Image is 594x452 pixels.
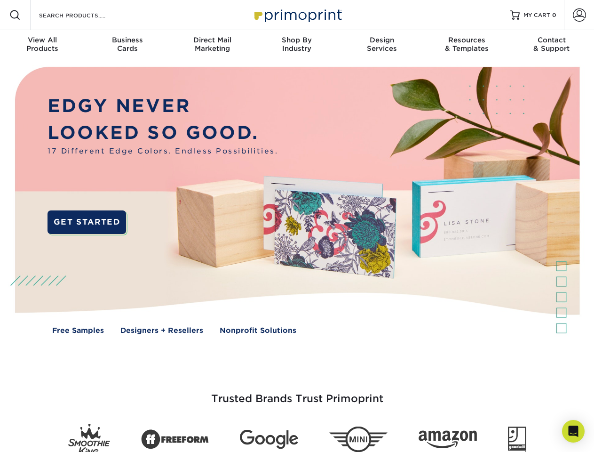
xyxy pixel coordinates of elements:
a: Resources& Templates [424,30,509,60]
div: Industry [254,36,339,53]
span: Business [85,36,169,44]
span: 0 [552,12,556,18]
span: Contact [509,36,594,44]
p: EDGY NEVER [48,93,278,120]
div: Services [340,36,424,53]
img: Goodwill [508,427,526,452]
span: 17 Different Edge Colors. Endless Possibilities. [48,146,278,157]
input: SEARCH PRODUCTS..... [38,9,130,21]
span: MY CART [523,11,550,19]
span: Shop By [254,36,339,44]
a: Nonprofit Solutions [220,325,296,336]
img: Google [240,430,298,449]
a: Shop ByIndustry [254,30,339,60]
a: Designers + Resellers [120,325,203,336]
a: GET STARTED [48,210,126,234]
a: Free Samples [52,325,104,336]
span: Design [340,36,424,44]
div: Marketing [170,36,254,53]
div: Cards [85,36,169,53]
a: DesignServices [340,30,424,60]
img: Primoprint [250,5,344,25]
span: Direct Mail [170,36,254,44]
div: Open Intercom Messenger [562,420,585,443]
div: & Templates [424,36,509,53]
span: Resources [424,36,509,44]
a: BusinessCards [85,30,169,60]
h3: Trusted Brands Trust Primoprint [22,370,572,416]
a: Direct MailMarketing [170,30,254,60]
p: LOOKED SO GOOD. [48,120,278,146]
div: & Support [509,36,594,53]
a: Contact& Support [509,30,594,60]
img: Amazon [419,431,477,449]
